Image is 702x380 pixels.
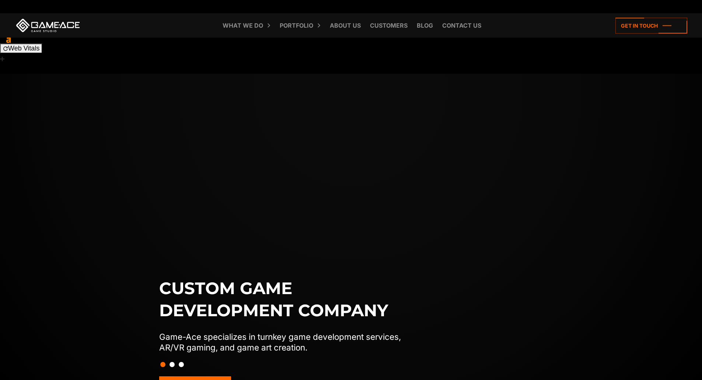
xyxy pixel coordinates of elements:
[219,13,267,38] a: What we do
[179,358,184,371] button: Slide 3
[366,13,411,38] a: Customers
[615,18,687,34] a: Get in touch
[159,277,416,321] h1: Custom game development company
[8,45,39,52] span: Web Vitals
[439,13,485,38] a: Contact us
[170,358,175,371] button: Slide 2
[413,13,437,38] a: Blog
[159,332,416,352] p: Game-Ace specializes in turnkey game development services, AR/VR gaming, and game art creation.
[160,358,165,371] button: Slide 1
[326,13,364,38] a: About Us
[276,13,317,38] a: Portfolio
